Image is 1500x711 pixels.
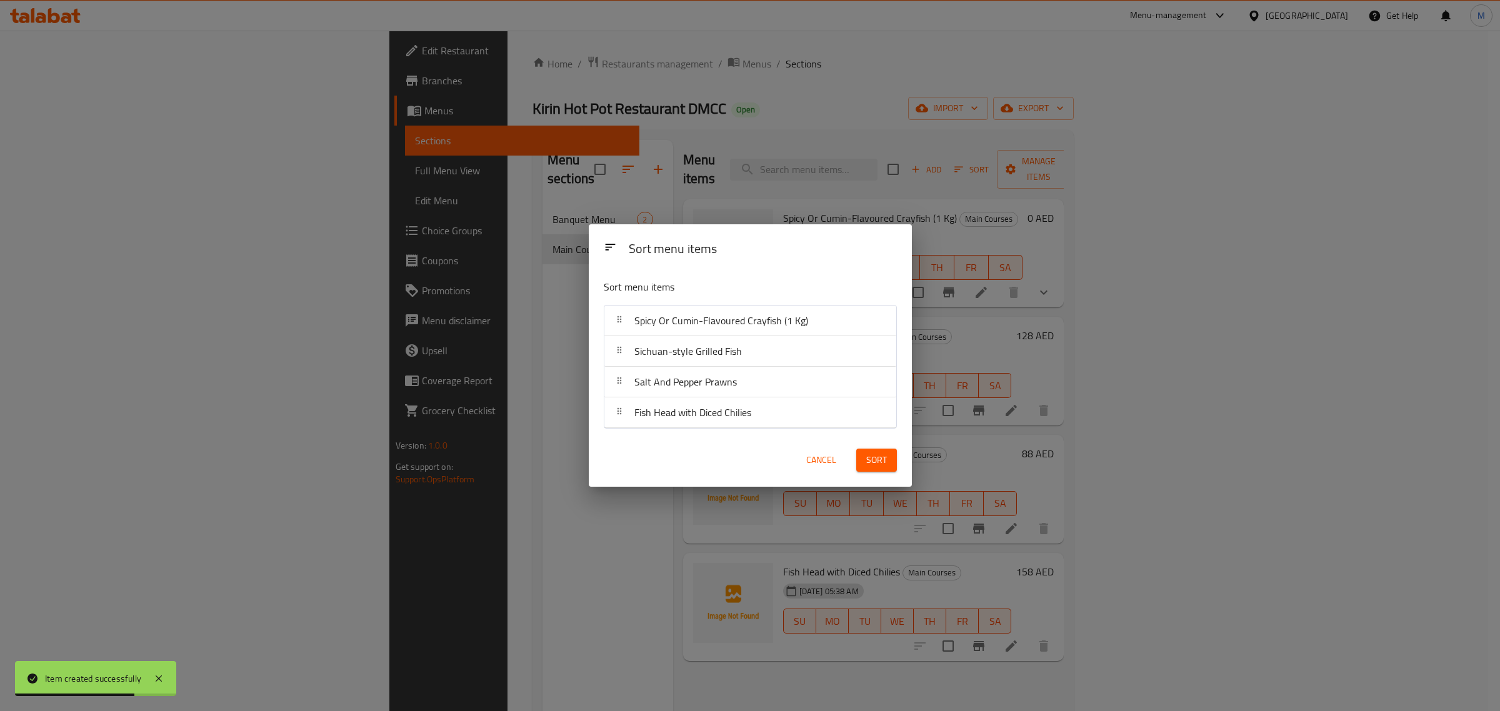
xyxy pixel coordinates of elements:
span: Fish Head with Diced Chilies [634,403,751,422]
div: Fish Head with Diced Chilies [604,397,896,428]
span: Salt And Pepper Prawns [634,372,737,391]
div: Salt And Pepper Prawns [604,367,896,397]
span: Sort [866,452,887,468]
p: Sort menu items [604,279,836,295]
button: Cancel [801,449,841,472]
div: Spicy Or Cumin-Flavoured Crayfish (1 Kg) [604,306,896,336]
div: Item created successfully [45,672,141,685]
span: Cancel [806,452,836,468]
div: Sort menu items [624,236,902,264]
span: Sichuan-style Grilled Fish [634,342,742,360]
button: Sort [856,449,897,472]
span: Spicy Or Cumin-Flavoured Crayfish (1 Kg) [634,311,808,330]
div: Sichuan-style Grilled Fish [604,336,896,367]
